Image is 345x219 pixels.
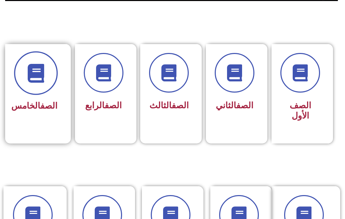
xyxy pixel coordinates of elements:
[149,100,189,110] span: الثالث
[172,100,189,110] a: الصف
[236,100,253,110] a: الصف
[40,101,57,111] a: الصف
[216,100,253,110] span: الثاني
[11,101,57,111] span: الخامس
[290,100,311,121] span: الصف الأول
[85,100,122,110] span: الرابع
[105,100,122,110] a: الصف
